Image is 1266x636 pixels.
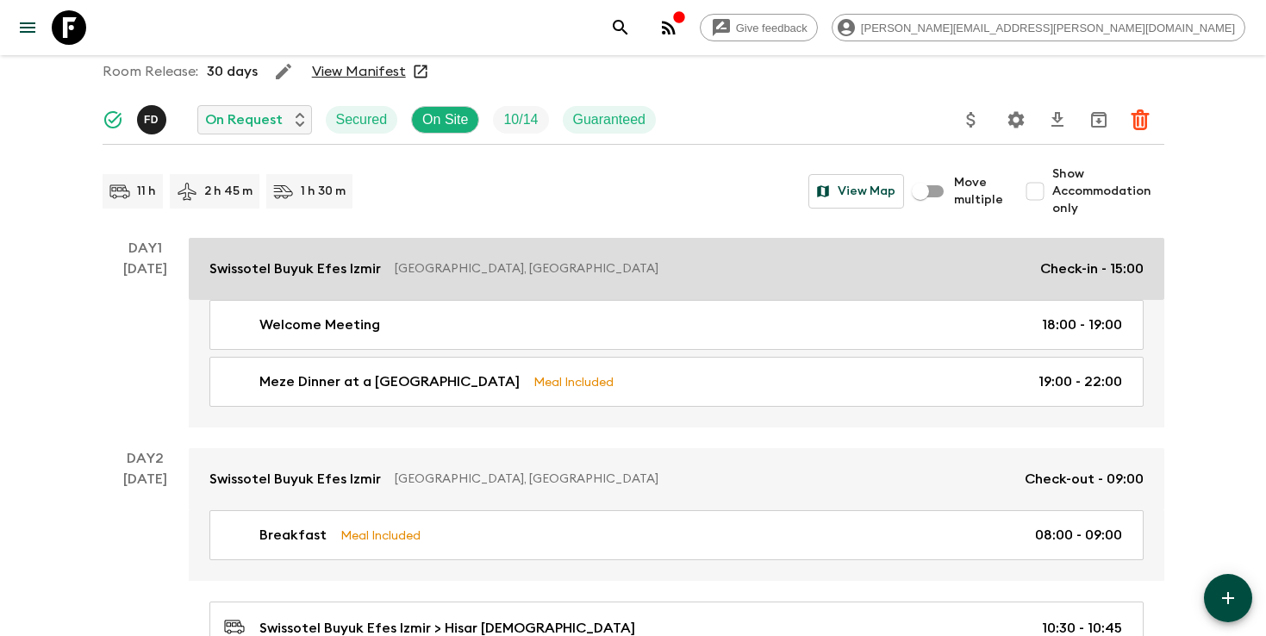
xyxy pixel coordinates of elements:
p: Check-out - 09:00 [1025,469,1144,489]
p: On Request [205,109,283,130]
button: search adventures [603,10,638,45]
button: Update Price, Early Bird Discount and Costs [954,103,988,137]
span: Give feedback [727,22,817,34]
a: Swissotel Buyuk Efes Izmir[GEOGRAPHIC_DATA], [GEOGRAPHIC_DATA]Check-in - 15:00 [189,238,1164,300]
div: [PERSON_NAME][EMAIL_ADDRESS][PERSON_NAME][DOMAIN_NAME] [832,14,1245,41]
a: Welcome Meeting18:00 - 19:00 [209,300,1144,350]
p: [GEOGRAPHIC_DATA], [GEOGRAPHIC_DATA] [395,471,1011,488]
a: View Manifest [312,63,406,80]
span: Move multiple [954,174,1004,209]
svg: Synced Successfully [103,109,123,130]
button: FD [137,105,170,134]
p: 1 h 30 m [301,183,346,200]
a: Give feedback [700,14,818,41]
button: Archive (Completed, Cancelled or Unsynced Departures only) [1082,103,1116,137]
div: [DATE] [123,259,167,427]
p: Meze Dinner at a [GEOGRAPHIC_DATA] [259,371,520,392]
span: Show Accommodation only [1052,165,1164,217]
a: Swissotel Buyuk Efes Izmir[GEOGRAPHIC_DATA], [GEOGRAPHIC_DATA]Check-out - 09:00 [189,448,1164,510]
p: F D [144,113,159,127]
p: 11 h [137,183,156,200]
a: BreakfastMeal Included08:00 - 09:00 [209,510,1144,560]
p: Breakfast [259,525,327,546]
p: Day 2 [103,448,189,469]
div: Secured [326,106,398,134]
button: menu [10,10,45,45]
p: Welcome Meeting [259,315,380,335]
p: 2 h 45 m [204,183,253,200]
p: 10 / 14 [503,109,538,130]
p: Guaranteed [573,109,646,130]
p: 19:00 - 22:00 [1038,371,1122,392]
button: Settings [999,103,1033,137]
div: On Site [411,106,479,134]
p: Check-in - 15:00 [1040,259,1144,279]
p: 08:00 - 09:00 [1035,525,1122,546]
p: 30 days [207,61,258,82]
p: Secured [336,109,388,130]
p: Meal Included [533,372,614,391]
button: Download CSV [1040,103,1075,137]
button: Delete [1123,103,1157,137]
p: Swissotel Buyuk Efes Izmir [209,469,381,489]
p: Swissotel Buyuk Efes Izmir [209,259,381,279]
a: Meze Dinner at a [GEOGRAPHIC_DATA]Meal Included19:00 - 22:00 [209,357,1144,407]
p: Day 1 [103,238,189,259]
p: Meal Included [340,526,421,545]
span: [PERSON_NAME][EMAIL_ADDRESS][PERSON_NAME][DOMAIN_NAME] [851,22,1244,34]
p: 18:00 - 19:00 [1042,315,1122,335]
p: On Site [422,109,468,130]
button: View Map [808,174,904,209]
p: Room Release: [103,61,198,82]
p: [GEOGRAPHIC_DATA], [GEOGRAPHIC_DATA] [395,260,1026,277]
span: Fatih Develi [137,110,170,124]
div: Trip Fill [493,106,548,134]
